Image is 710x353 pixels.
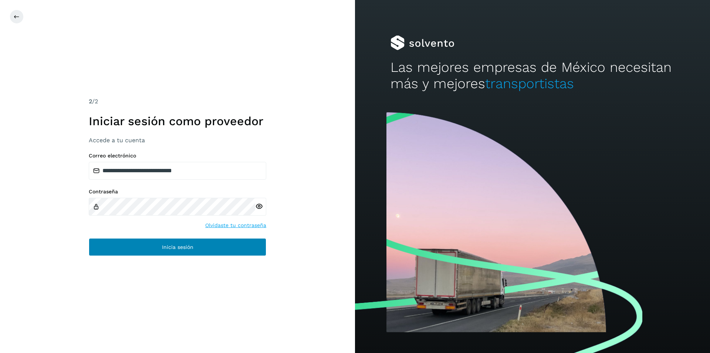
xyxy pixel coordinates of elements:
[89,238,266,256] button: Inicia sesión
[485,76,574,91] span: transportistas
[89,97,266,106] div: /2
[390,59,674,92] h2: Las mejores empresas de México necesitan más y mejores
[89,153,266,159] label: Correo electrónico
[162,244,193,250] span: Inicia sesión
[205,222,266,229] a: Olvidaste tu contraseña
[89,189,266,195] label: Contraseña
[89,137,266,144] h3: Accede a tu cuenta
[89,98,92,105] span: 2
[89,114,266,128] h1: Iniciar sesión como proveedor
